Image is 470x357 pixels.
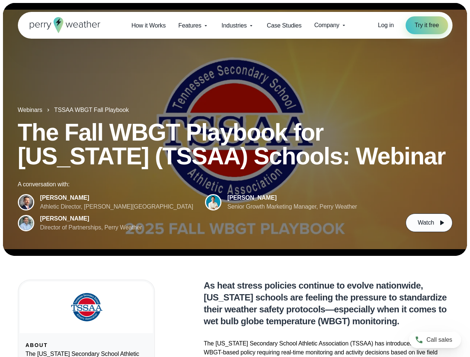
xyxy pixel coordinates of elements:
[260,18,308,33] a: Case Studies
[409,332,461,348] a: Call sales
[40,202,194,211] div: Athletic Director, [PERSON_NAME][GEOGRAPHIC_DATA]
[131,21,166,30] span: How it Works
[178,21,201,30] span: Features
[378,21,394,30] a: Log in
[18,106,42,115] a: Webinars
[221,21,247,30] span: Industries
[40,193,194,202] div: [PERSON_NAME]
[18,180,394,189] div: A conversation with:
[54,106,129,115] a: TSSAA WBGT Fall Playbook
[125,18,172,33] a: How it Works
[206,195,220,209] img: Spencer Patton, Perry Weather
[267,21,301,30] span: Case Studies
[227,193,357,202] div: [PERSON_NAME]
[415,21,439,30] span: Try it free
[18,106,453,115] nav: Breadcrumb
[40,214,142,223] div: [PERSON_NAME]
[378,22,394,28] span: Log in
[19,216,33,230] img: Jeff Wood
[314,21,339,30] span: Company
[418,218,434,227] span: Watch
[40,223,142,232] div: Director of Partnerships, Perry Weather
[61,290,111,324] img: TSSAA-Tennessee-Secondary-School-Athletic-Association.svg
[204,280,453,327] p: As heat stress policies continue to evolve nationwide, [US_STATE] schools are feeling the pressur...
[18,120,453,168] h1: The Fall WBGT Playbook for [US_STATE] (TSSAA) Schools: Webinar
[406,16,448,34] a: Try it free
[406,213,453,232] button: Watch
[19,195,33,209] img: Brian Wyatt
[426,335,452,344] span: Call sales
[26,342,147,348] div: About
[227,202,357,211] div: Senior Growth Marketing Manager, Perry Weather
